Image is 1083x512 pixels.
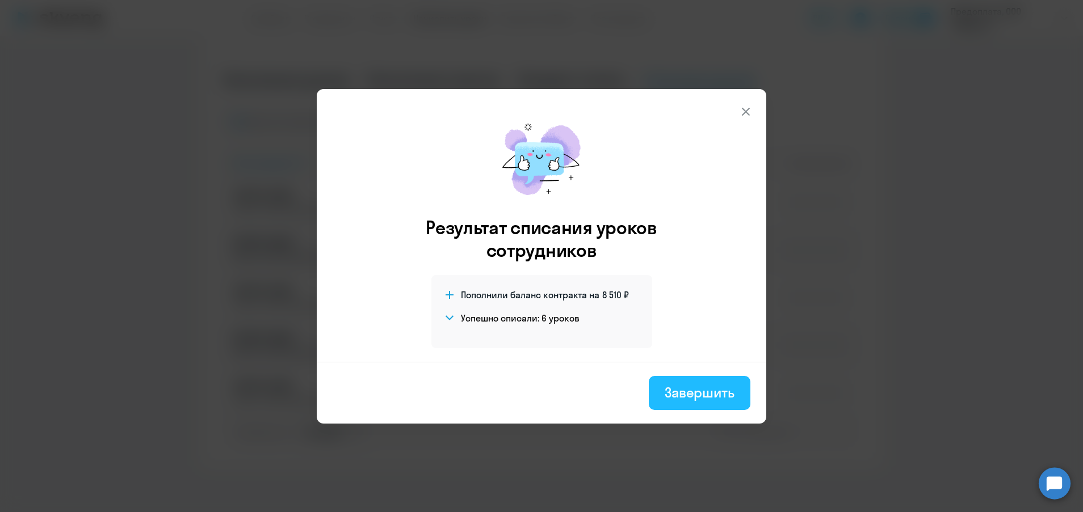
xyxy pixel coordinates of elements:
[602,289,629,301] span: 8 510 ₽
[461,289,599,301] span: Пополнили баланс контракта на
[490,112,593,207] img: mirage-message.png
[461,312,580,324] h4: Успешно списали: 6 уроков
[649,376,750,410] button: Завершить
[410,216,673,261] h3: Результат списания уроков сотрудников
[665,383,734,401] div: Завершить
